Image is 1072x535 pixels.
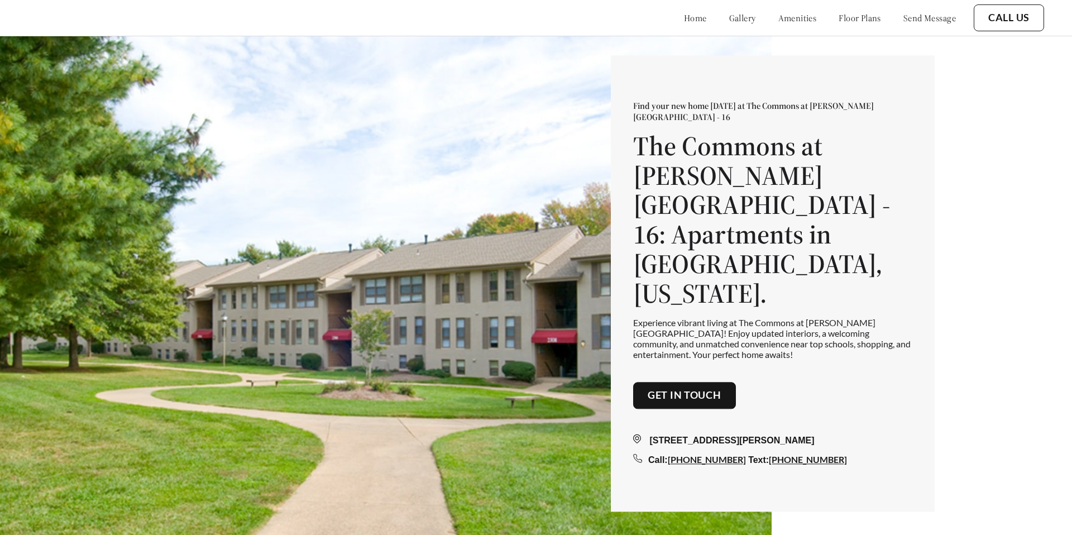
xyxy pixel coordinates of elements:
[648,390,721,402] a: Get in touch
[633,383,736,409] button: Get in touch
[988,12,1030,24] a: Call Us
[633,131,912,308] h1: The Commons at [PERSON_NAME][GEOGRAPHIC_DATA] - 16: Apartments in [GEOGRAPHIC_DATA], [US_STATE].
[778,12,817,23] a: amenities
[903,12,956,23] a: send message
[684,12,707,23] a: home
[633,434,912,447] div: [STREET_ADDRESS][PERSON_NAME]
[648,455,668,465] span: Call:
[839,12,881,23] a: floor plans
[668,454,746,465] a: [PHONE_NUMBER]
[729,12,756,23] a: gallery
[748,455,769,465] span: Text:
[633,100,912,122] p: Find your new home [DATE] at The Commons at [PERSON_NAME][GEOGRAPHIC_DATA] - 16
[974,4,1044,31] button: Call Us
[633,317,912,360] p: Experience vibrant living at The Commons at [PERSON_NAME][GEOGRAPHIC_DATA]! Enjoy updated interio...
[769,454,847,465] a: [PHONE_NUMBER]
